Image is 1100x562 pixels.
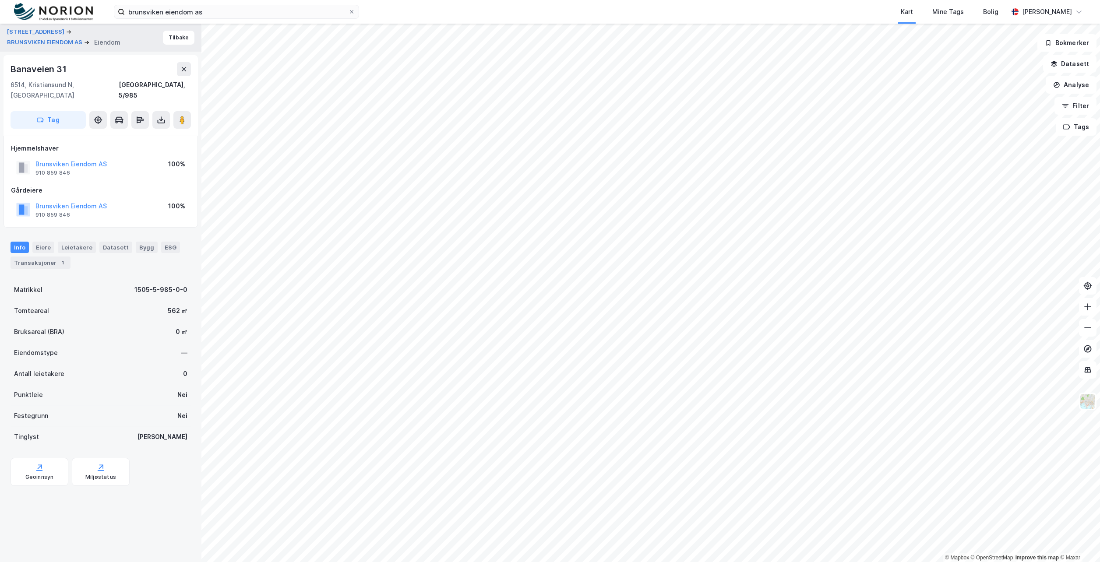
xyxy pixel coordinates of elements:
div: Bruksareal (BRA) [14,327,64,337]
div: Bolig [983,7,998,17]
div: [GEOGRAPHIC_DATA], 5/985 [119,80,191,101]
div: 1505-5-985-0-0 [134,285,187,295]
div: Eiendomstype [14,348,58,358]
div: 100% [168,159,185,169]
img: norion-logo.80e7a08dc31c2e691866.png [14,3,93,21]
div: [PERSON_NAME] [137,432,187,442]
div: Banaveien 31 [11,62,68,76]
div: Miljøstatus [85,474,116,481]
div: Festegrunn [14,411,48,421]
a: Mapbox [945,555,969,561]
button: Filter [1054,97,1096,115]
div: ESG [161,242,180,253]
div: Info [11,242,29,253]
button: Datasett [1043,55,1096,73]
button: Analyse [1046,76,1096,94]
button: Tags [1056,118,1096,136]
div: 100% [168,201,185,211]
img: Z [1079,393,1096,410]
div: [PERSON_NAME] [1022,7,1072,17]
div: Geoinnsyn [25,474,54,481]
a: OpenStreetMap [971,555,1013,561]
button: [STREET_ADDRESS] [7,28,66,36]
div: — [181,348,187,358]
a: Improve this map [1015,555,1059,561]
div: 6514, Kristiansund N, [GEOGRAPHIC_DATA] [11,80,119,101]
div: 0 ㎡ [176,327,187,337]
button: Bokmerker [1037,34,1096,52]
div: Tinglyst [14,432,39,442]
div: Tomteareal [14,306,49,316]
div: 910 859 846 [35,211,70,218]
div: Eiere [32,242,54,253]
div: Nei [177,411,187,421]
div: 0 [183,369,187,379]
div: Hjemmelshaver [11,143,190,154]
button: BRUNSVIKEN EIENDOM AS [7,38,84,47]
input: Søk på adresse, matrikkel, gårdeiere, leietakere eller personer [125,5,348,18]
div: 1 [58,258,67,267]
div: Bygg [136,242,158,253]
div: Kart [901,7,913,17]
div: Eiendom [94,37,120,48]
div: Kontrollprogram for chat [1056,520,1100,562]
div: Nei [177,390,187,400]
div: Mine Tags [932,7,964,17]
iframe: Chat Widget [1056,520,1100,562]
div: Gårdeiere [11,185,190,196]
div: Leietakere [58,242,96,253]
div: Punktleie [14,390,43,400]
div: Antall leietakere [14,369,64,379]
div: 910 859 846 [35,169,70,176]
button: Tilbake [163,31,194,45]
div: Matrikkel [14,285,42,295]
div: Datasett [99,242,132,253]
div: Transaksjoner [11,256,71,269]
div: 562 ㎡ [168,306,187,316]
button: Tag [11,111,86,129]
